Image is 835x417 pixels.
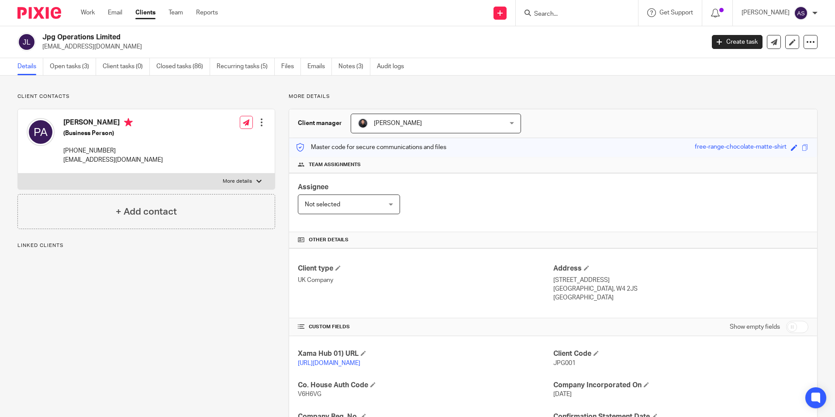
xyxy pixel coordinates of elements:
[298,349,553,358] h4: Xama Hub 01) URL
[553,285,808,293] p: [GEOGRAPHIC_DATA], W4 2JS
[338,58,370,75] a: Notes (3)
[17,58,43,75] a: Details
[298,391,321,397] span: V6H6VG
[298,276,553,285] p: UK Company
[50,58,96,75] a: Open tasks (3)
[659,10,693,16] span: Get Support
[63,118,163,129] h4: [PERSON_NAME]
[307,58,332,75] a: Emails
[553,360,576,366] span: JPG001
[377,58,411,75] a: Audit logs
[42,42,699,51] p: [EMAIL_ADDRESS][DOMAIN_NAME]
[695,142,787,153] div: free-range-chocolate-matte-shirt
[374,120,422,126] span: [PERSON_NAME]
[63,146,163,155] p: [PHONE_NUMBER]
[298,184,328,191] span: Assignee
[742,8,790,17] p: [PERSON_NAME]
[553,349,808,358] h4: Client Code
[298,264,553,273] h4: Client type
[553,293,808,302] p: [GEOGRAPHIC_DATA]
[305,202,340,208] span: Not selected
[17,242,275,249] p: Linked clients
[309,161,361,168] span: Team assignments
[124,118,133,127] i: Primary
[63,156,163,164] p: [EMAIL_ADDRESS][DOMAIN_NAME]
[553,381,808,390] h4: Company Incorporated On
[17,93,275,100] p: Client contacts
[196,8,218,17] a: Reports
[298,323,553,330] h4: CUSTOM FIELDS
[533,10,612,18] input: Search
[553,264,808,273] h4: Address
[27,118,55,146] img: svg%3E
[108,8,122,17] a: Email
[730,323,780,331] label: Show empty fields
[223,178,252,185] p: More details
[712,35,763,49] a: Create task
[103,58,150,75] a: Client tasks (0)
[63,129,163,138] h5: (Business Person)
[358,118,368,129] img: My%20Photo.jpg
[281,58,301,75] a: Files
[42,33,567,42] h2: Jpg Operations Limited
[296,143,446,152] p: Master code for secure communications and files
[217,58,275,75] a: Recurring tasks (5)
[17,33,36,51] img: svg%3E
[553,276,808,285] p: [STREET_ADDRESS]
[298,119,342,128] h3: Client manager
[289,93,818,100] p: More details
[298,381,553,390] h4: Co. House Auth Code
[298,360,360,366] a: [URL][DOMAIN_NAME]
[794,6,808,20] img: svg%3E
[553,391,572,397] span: [DATE]
[81,8,95,17] a: Work
[156,58,210,75] a: Closed tasks (86)
[135,8,155,17] a: Clients
[17,7,61,19] img: Pixie
[169,8,183,17] a: Team
[309,236,348,243] span: Other details
[116,205,177,219] h4: + Add contact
